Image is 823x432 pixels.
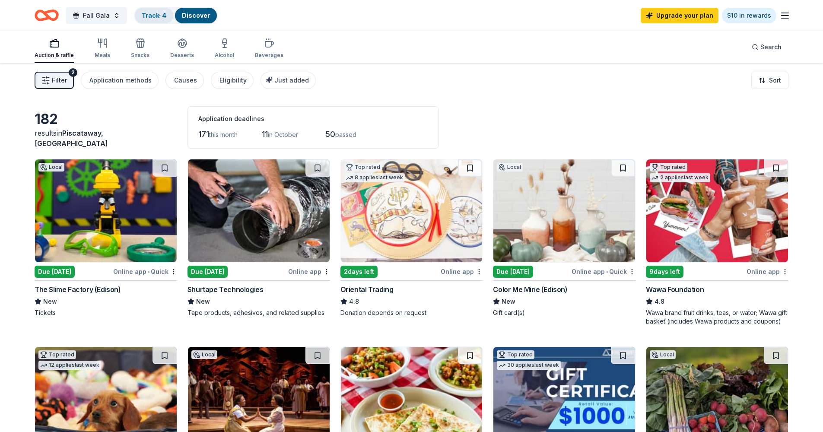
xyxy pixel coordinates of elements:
span: this month [209,131,238,138]
div: 2 applies last week [650,173,710,182]
img: Image for The Slime Factory (Edison) [35,159,177,262]
button: Auction & raffle [35,35,74,63]
div: 2 [69,68,77,77]
div: 182 [35,111,177,128]
div: 30 applies last week [497,361,561,370]
div: Online app [441,266,483,277]
span: Search [760,42,782,52]
span: passed [335,131,356,138]
div: Donation depends on request [340,308,483,317]
div: Causes [174,75,197,86]
a: Track· 4 [142,12,166,19]
button: Track· 4Discover [134,7,218,24]
div: Meals [95,52,110,59]
div: Gift card(s) [493,308,636,317]
span: • [148,268,149,275]
div: Snacks [131,52,149,59]
button: Meals [95,35,110,63]
img: Image for Wawa Foundation [646,159,788,262]
div: Desserts [170,52,194,59]
div: Application methods [89,75,152,86]
span: in [35,129,108,148]
button: Application methods [81,72,159,89]
div: The Slime Factory (Edison) [35,284,121,295]
button: Beverages [255,35,283,63]
a: Image for The Slime Factory (Edison)LocalDue [DATE]Online app•QuickThe Slime Factory (Edison)NewT... [35,159,177,317]
div: Local [650,350,676,359]
div: Beverages [255,52,283,59]
div: Wawa brand fruit drinks, teas, or water; Wawa gift basket (includes Wawa products and coupons) [646,308,788,326]
div: Application deadlines [198,114,428,124]
div: 12 applies last week [38,361,101,370]
button: Fall Gala [66,7,127,24]
div: Oriental Trading [340,284,394,295]
div: Local [191,350,217,359]
a: Image for Shurtape TechnologiesDue [DATE]Online appShurtape TechnologiesNewTape products, adhesiv... [187,159,330,317]
button: Desserts [170,35,194,63]
div: Shurtape Technologies [187,284,264,295]
span: Filter [52,75,67,86]
div: 8 applies last week [344,173,405,182]
div: Auction & raffle [35,52,74,59]
span: 50 [325,130,335,139]
span: in October [268,131,298,138]
div: Tickets [35,308,177,317]
img: Image for Oriental Trading [341,159,483,262]
div: Online app [747,266,788,277]
div: Due [DATE] [35,266,75,278]
div: Local [38,163,64,172]
button: Alcohol [215,35,234,63]
img: Image for Color Me Mine (Edison) [493,159,635,262]
span: 4.8 [349,296,359,307]
div: Top rated [650,163,687,172]
a: Image for Oriental TradingTop rated8 applieslast week2days leftOnline appOriental Trading4.8Donat... [340,159,483,317]
div: Due [DATE] [493,266,533,278]
button: Just added [261,72,316,89]
button: Filter2 [35,72,74,89]
span: 171 [198,130,209,139]
div: results [35,128,177,149]
button: Causes [165,72,204,89]
div: Alcohol [215,52,234,59]
span: Sort [769,75,781,86]
div: Top rated [344,163,382,172]
span: 4.8 [655,296,664,307]
button: Snacks [131,35,149,63]
div: Eligibility [219,75,247,86]
a: $10 in rewards [722,8,776,23]
div: 2 days left [340,266,378,278]
div: Color Me Mine (Edison) [493,284,567,295]
div: Online app Quick [572,266,636,277]
div: Due [DATE] [187,266,228,278]
button: Search [745,38,788,56]
span: Just added [274,76,309,84]
span: Piscataway, [GEOGRAPHIC_DATA] [35,129,108,148]
a: Image for Color Me Mine (Edison)LocalDue [DATE]Online app•QuickColor Me Mine (Edison)NewGift card(s) [493,159,636,317]
span: New [502,296,515,307]
div: Online app Quick [113,266,177,277]
a: Upgrade your plan [641,8,718,23]
div: Local [497,163,523,172]
button: Sort [751,72,788,89]
span: 11 [262,130,268,139]
div: 9 days left [646,266,683,278]
a: Image for Wawa FoundationTop rated2 applieslast week9days leftOnline appWawa Foundation4.8Wawa br... [646,159,788,326]
a: Discover [182,12,210,19]
a: Home [35,5,59,25]
div: Wawa Foundation [646,284,704,295]
span: New [196,296,210,307]
span: • [606,268,608,275]
button: Eligibility [211,72,254,89]
div: Tape products, adhesives, and related supplies [187,308,330,317]
span: New [43,296,57,307]
div: Online app [288,266,330,277]
div: Top rated [38,350,76,359]
div: Top rated [497,350,534,359]
img: Image for Shurtape Technologies [188,159,330,262]
span: Fall Gala [83,10,110,21]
